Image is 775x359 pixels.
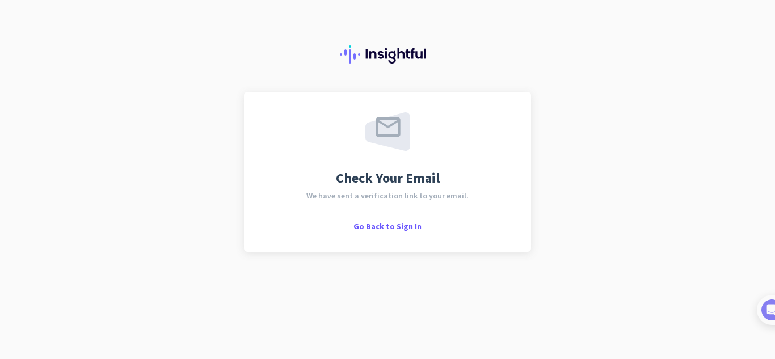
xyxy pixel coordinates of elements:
span: Check Your Email [336,171,440,185]
span: Go Back to Sign In [353,221,422,231]
span: We have sent a verification link to your email. [306,192,469,200]
img: email-sent [365,112,410,151]
img: Insightful [340,45,435,64]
